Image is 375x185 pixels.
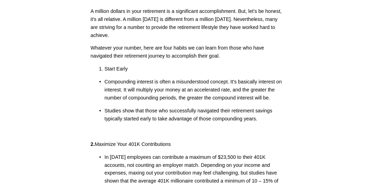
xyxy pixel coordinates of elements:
[105,107,285,123] p: Studies show that those who successfully navigated their retirement savings typically started ear...
[91,44,285,60] p: Whatever your number, here are four habits we can learn from those who have navigated their retir...
[105,65,285,73] p: Start Early
[91,7,285,39] p: A million dollars in your retirement is a significant accomplishment. But, let's be honest, it's ...
[91,140,285,148] p: Maximize Your 401K Contributions
[91,141,95,147] strong: 2.
[105,78,285,102] p: Compounding interest is often a misunderstood concept. It's basically interest on interest. It wi...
